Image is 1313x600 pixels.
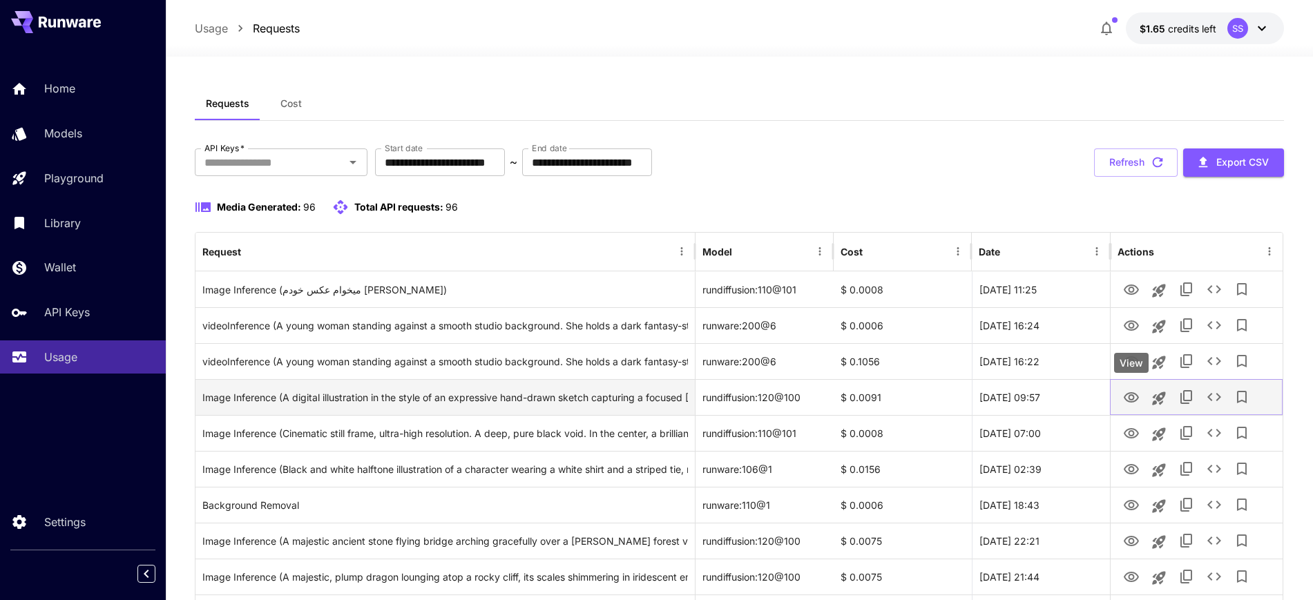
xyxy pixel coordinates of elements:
[1228,491,1256,519] button: Add to library
[972,343,1110,379] div: 22 Sep, 2025 16:22
[1173,527,1200,554] button: Copy TaskUUID
[834,559,972,594] div: $ 0.0075
[1087,242,1106,261] button: Menu
[864,242,883,261] button: Sort
[343,153,363,172] button: Open
[137,565,155,583] button: Collapse sidebar
[1228,527,1256,554] button: Add to library
[1200,419,1228,447] button: See details
[1001,242,1021,261] button: Sort
[1260,242,1279,261] button: Menu
[1173,491,1200,519] button: Copy TaskUUID
[1145,420,1173,448] button: Launch in playground
[972,487,1110,523] div: 21 Sep, 2025 18:43
[44,125,82,142] p: Models
[696,559,834,594] div: rundiffusion:120@100
[44,514,86,530] p: Settings
[202,416,688,451] div: Click to copy prompt
[44,259,76,275] p: Wallet
[206,97,249,110] span: Requests
[734,242,753,261] button: Sort
[1200,383,1228,411] button: See details
[1200,491,1228,519] button: See details
[834,451,972,487] div: $ 0.0156
[1140,23,1168,35] span: $1.65
[532,142,566,154] label: End date
[1118,246,1154,258] div: Actions
[1145,313,1173,340] button: Launch in playground
[1200,311,1228,339] button: See details
[1173,419,1200,447] button: Copy TaskUUID
[1094,148,1178,177] button: Refresh
[1145,349,1173,376] button: Launch in playground
[841,246,863,258] div: Cost
[1173,563,1200,590] button: Copy TaskUUID
[834,343,972,379] div: $ 0.1056
[972,451,1110,487] div: 22 Sep, 2025 02:39
[972,415,1110,451] div: 22 Sep, 2025 07:00
[948,242,968,261] button: Menu
[972,379,1110,415] div: 22 Sep, 2025 09:57
[1168,23,1216,35] span: credits left
[202,344,688,379] div: Click to copy prompt
[445,201,458,213] span: 96
[202,246,241,258] div: Request
[202,452,688,487] div: Click to copy prompt
[1118,526,1145,554] button: View
[1118,562,1145,590] button: View
[148,561,166,586] div: Collapse sidebar
[1118,454,1145,483] button: View
[1228,383,1256,411] button: Add to library
[1118,418,1145,447] button: View
[1200,455,1228,483] button: See details
[202,272,688,307] div: Click to copy prompt
[1228,347,1256,375] button: Add to library
[202,308,688,343] div: Click to copy prompt
[972,523,1110,559] div: 20 Sep, 2025 22:21
[1118,311,1145,339] button: View
[834,487,972,523] div: $ 0.0006
[1118,490,1145,519] button: View
[202,487,688,523] div: Click to copy prompt
[810,242,830,261] button: Menu
[696,451,834,487] div: runware:106@1
[972,559,1110,594] div: 20 Sep, 2025 21:44
[1228,419,1256,447] button: Add to library
[696,343,834,379] div: runware:200@6
[1118,383,1145,411] button: View
[1145,492,1173,520] button: Launch in playground
[1183,148,1284,177] button: Export CSV
[44,215,81,231] p: Library
[195,20,228,37] a: Usage
[1227,18,1248,39] div: SS
[1118,275,1145,303] button: View
[834,523,972,559] div: $ 0.0075
[202,380,688,415] div: Click to copy prompt
[202,559,688,594] div: Click to copy prompt
[702,246,732,258] div: Model
[696,379,834,415] div: rundiffusion:120@100
[1173,275,1200,303] button: Copy TaskUUID
[696,415,834,451] div: rundiffusion:110@101
[1145,564,1173,592] button: Launch in playground
[834,415,972,451] div: $ 0.0008
[1145,385,1173,412] button: Launch in playground
[44,304,90,320] p: API Keys
[696,307,834,343] div: runware:200@6
[972,307,1110,343] div: 22 Sep, 2025 16:24
[1228,275,1256,303] button: Add to library
[253,20,300,37] a: Requests
[44,80,75,97] p: Home
[1200,527,1228,554] button: See details
[354,201,443,213] span: Total API requests:
[1145,277,1173,304] button: Launch in playground
[1173,383,1200,411] button: Copy TaskUUID
[303,201,316,213] span: 96
[280,97,302,110] span: Cost
[1145,456,1173,484] button: Launch in playground
[217,201,301,213] span: Media Generated:
[1140,21,1216,36] div: $1.64918
[1228,455,1256,483] button: Add to library
[242,242,262,261] button: Sort
[44,349,77,365] p: Usage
